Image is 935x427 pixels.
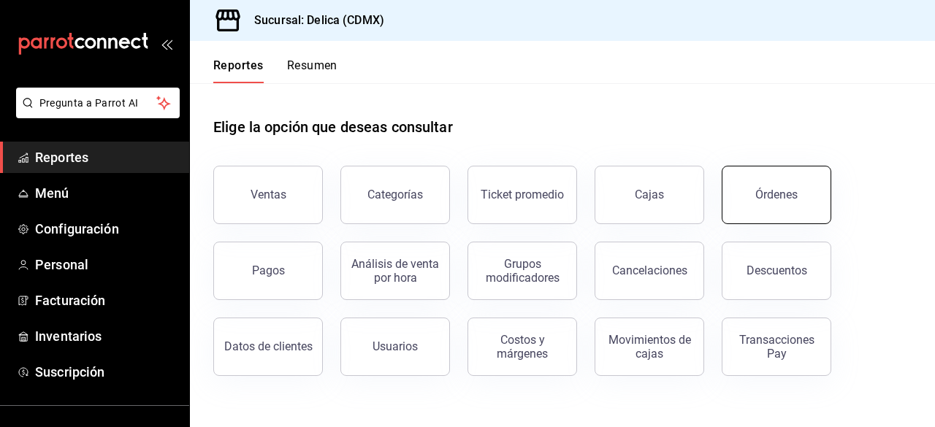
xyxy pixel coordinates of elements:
div: Ventas [251,188,286,201]
span: Configuración [35,219,178,239]
button: Resumen [287,58,337,83]
a: Pregunta a Parrot AI [10,106,180,121]
div: Descuentos [747,263,807,277]
button: Datos de clientes [213,318,323,376]
div: Órdenes [755,188,798,201]
button: Pagos [213,242,323,300]
span: Pregunta a Parrot AI [39,96,157,111]
button: Análisis de venta por hora [340,242,450,300]
span: Facturación [35,291,178,310]
button: Costos y márgenes [467,318,577,376]
button: Transacciones Pay [722,318,831,376]
button: Órdenes [722,166,831,224]
button: Usuarios [340,318,450,376]
button: Categorías [340,166,450,224]
div: Datos de clientes [224,339,313,353]
div: Usuarios [373,339,418,353]
h1: Elige la opción que deseas consultar [213,116,453,138]
div: Pagos [252,263,285,277]
button: Grupos modificadores [467,242,577,300]
button: Movimientos de cajas [595,318,704,376]
span: Reportes [35,147,178,167]
div: Costos y márgenes [477,333,568,361]
a: Cajas [595,166,704,224]
div: Movimientos de cajas [604,333,695,361]
div: Análisis de venta por hora [350,257,440,285]
div: Transacciones Pay [731,333,822,361]
div: Cajas [635,186,665,204]
button: Cancelaciones [595,242,704,300]
h3: Sucursal: Delica (CDMX) [243,12,384,29]
div: Ticket promedio [481,188,564,201]
span: Menú [35,183,178,203]
div: Categorías [367,188,423,201]
button: open_drawer_menu [161,38,172,50]
button: Ticket promedio [467,166,577,224]
button: Ventas [213,166,323,224]
button: Reportes [213,58,264,83]
button: Descuentos [722,242,831,300]
span: Suscripción [35,362,178,382]
span: Inventarios [35,326,178,346]
button: Pregunta a Parrot AI [16,88,180,118]
div: Grupos modificadores [477,257,568,285]
div: navigation tabs [213,58,337,83]
div: Cancelaciones [612,263,687,277]
span: Personal [35,255,178,274]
